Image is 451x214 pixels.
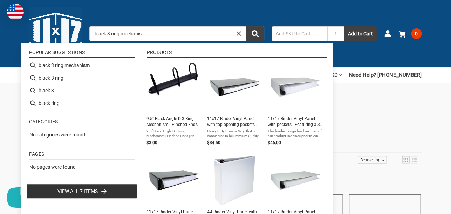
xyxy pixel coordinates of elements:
a: View list mode [411,156,418,163]
span: This binder design has been part of our product line since prior to 2000. We have now made a few ... [268,129,323,139]
a: 11x17 Binder Vinyl Panel with top opening pockets Featuring a 2" EZ Comfort Locking Angle-D Black... [207,62,262,146]
img: A4 Binder Vinyl Panel with pockets Featuring a 3" Angle-D 4-Ring White [209,155,260,206]
span: 11x17 Binder Vinyl Panel with top opening pockets Featuring a 2" EZ Comfort Locking Angle-D Black [207,116,262,128]
img: 11x17 Binder Vinyl Panel with top loading pockets Featuring a 2" EZ Comfort Locking Angle-D White [270,155,321,206]
img: 9.5" Black Angle-D 3 Ring Mechanism | Pinched Ends | No Booster (9.5x3x2.5) [146,62,201,97]
button: Add to Cart [344,26,377,41]
img: 11x17 Binder Vinyl Panel with top opening pockets Featuring a 2" EZ Comfort Locking Angle-D Black [209,62,260,113]
li: black 3 ring mechanism [26,59,137,72]
span: 9.5" Black Angle-D 3 Ring Mechanism | Pinched Ends | No Booster (9.5x3x2.5) [146,129,201,139]
b: sm [83,62,90,69]
button: Chat offline leave a message [7,186,102,209]
li: View all 7 items [26,184,137,199]
li: Categories [29,119,135,127]
span: $3.00 [146,140,157,145]
span: No pages were found [29,164,76,170]
span: 0 [411,28,422,39]
li: 11x17 Binder Vinyl Panel with top opening pockets Featuring a 2" EZ Comfort Locking Angle-D Black [204,59,265,149]
span: View all 7 items [57,187,98,195]
span: 11x17 Binder Vinyl Panel with pockets | Featuring a 3" EZ Comfort Locking Angle-D | White [268,116,323,128]
a: Need Help? [PHONE_NUMBER] [349,67,422,83]
li: Popular suggestions [29,50,135,58]
span: $34.50 [207,140,220,145]
input: Add SKU to Cart [272,26,327,41]
li: black ring [26,97,137,109]
li: Products [147,50,327,58]
img: 11x17 Binder Vinyl Panel with pockets | Featuring a 3" EZ Comfort Locking Angle-D | Black [149,155,199,206]
li: black 3 ring [26,72,137,84]
a: 0 [398,25,422,43]
span: $46.00 [268,140,281,145]
span: 9.5" Black Angle-D 3 Ring Mechanism | Pinched Ends | No Booster (9.5x3x2.5) [146,116,201,128]
li: black 3 [26,84,137,97]
a: Sort options [358,156,387,164]
li: 11x17 Binder Vinyl Panel with pockets | Featuring a 3" EZ Comfort Locking Angle-D | White [265,59,326,149]
li: 9.5" Black Angle-D 3 Ring Mechanism | Pinched Ends | No Booster (9.5x3x2.5) [144,59,204,149]
a: USD [328,67,342,83]
a: 11x17 Binder Vinyl Panel with pockets | Featuring a 3" EZ Comfort Locking Angle-D | White11x17 Bi... [268,62,323,146]
a: View grid mode [402,156,409,163]
span: Bestselling [360,158,381,162]
span: No categories were found [29,132,85,138]
input: Search by keyword, brand or SKU [89,26,264,41]
img: 11x17.com [29,7,82,60]
img: 11x17 Binder Vinyl Panel with pockets | Featuring a 3" EZ Comfort Locking Angle-D | White [270,62,321,113]
a: Close [235,30,242,37]
span: Heavy Duty Durable Vinyl that is considered to be Premium Quality and an updated Ring Mechanism. ... [207,129,262,139]
img: duty and tax information for United States [7,4,24,20]
a: 9.5" Black Angle-D 3 Ring Mechanism | Pinched Ends | No Booster (9.5x3x2.5)9.5" Black Angle-D 3 R... [146,62,201,146]
li: Pages [29,152,135,159]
